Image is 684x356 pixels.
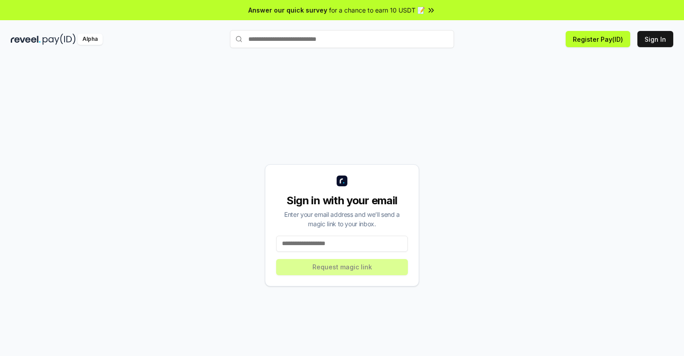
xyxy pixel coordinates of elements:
span: for a chance to earn 10 USDT 📝 [329,5,425,15]
img: pay_id [43,34,76,45]
div: Alpha [78,34,103,45]
img: logo_small [337,176,347,186]
span: Answer our quick survey [248,5,327,15]
button: Register Pay(ID) [566,31,630,47]
button: Sign In [637,31,673,47]
img: reveel_dark [11,34,41,45]
div: Enter your email address and we’ll send a magic link to your inbox. [276,210,408,229]
div: Sign in with your email [276,193,408,208]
